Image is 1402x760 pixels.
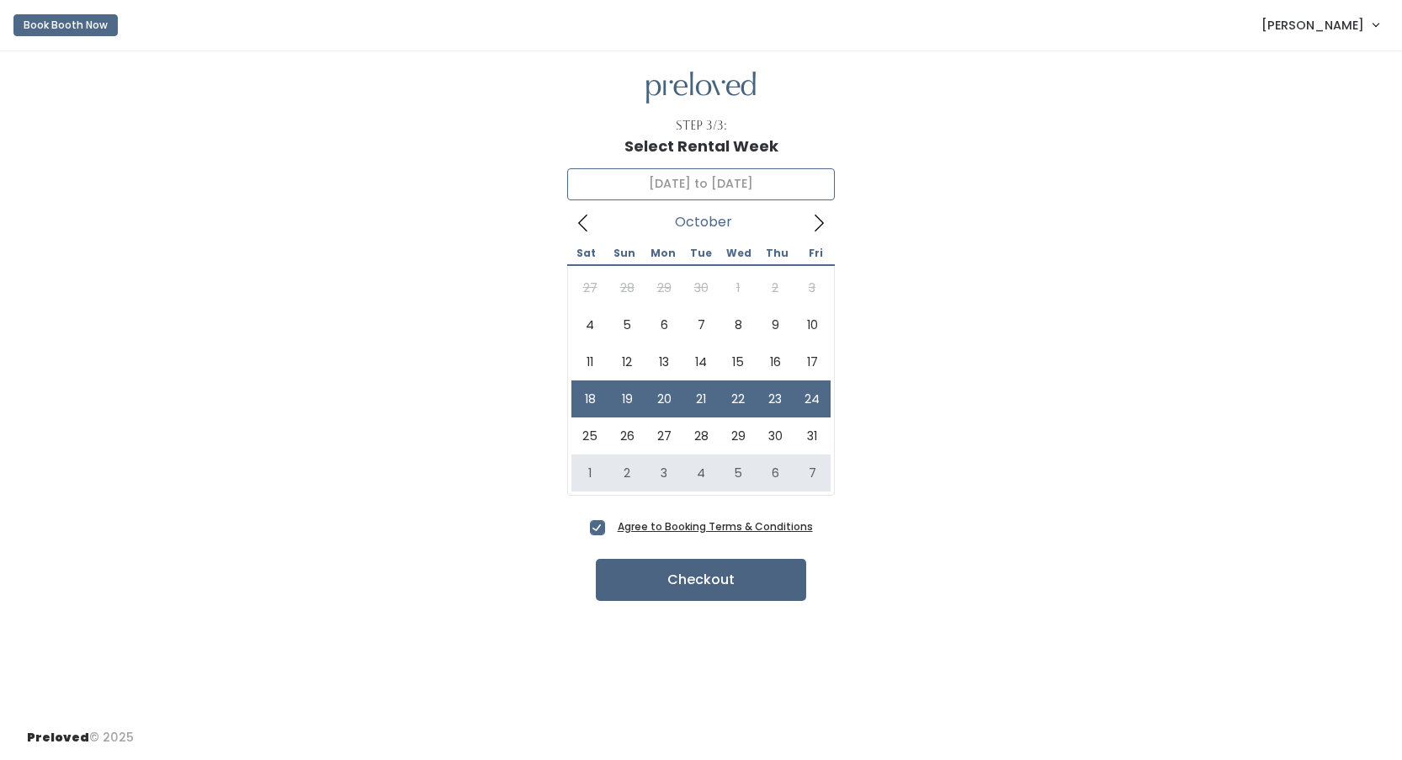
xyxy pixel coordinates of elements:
[608,343,645,380] span: October 12, 2025
[645,380,682,417] span: October 20, 2025
[605,248,643,258] span: Sun
[675,219,732,226] span: October
[682,454,720,492] span: November 4, 2025
[27,729,89,746] span: Preloved
[571,306,608,343] span: October 4, 2025
[720,380,757,417] span: October 22, 2025
[608,380,645,417] span: October 19, 2025
[1261,16,1364,35] span: [PERSON_NAME]
[758,248,796,258] span: Thu
[797,248,835,258] span: Fri
[682,417,720,454] span: October 28, 2025
[720,454,757,492] span: November 5, 2025
[794,343,831,380] span: October 17, 2025
[757,343,794,380] span: October 16, 2025
[27,715,134,747] div: © 2025
[794,306,831,343] span: October 10, 2025
[608,454,645,492] span: November 2, 2025
[682,380,720,417] span: October 21, 2025
[720,417,757,454] span: October 29, 2025
[646,72,756,104] img: preloved logo
[720,248,758,258] span: Wed
[567,248,605,258] span: Sat
[682,248,720,258] span: Tue
[682,306,720,343] span: October 7, 2025
[794,417,831,454] span: October 31, 2025
[13,7,118,44] a: Book Booth Now
[1245,7,1395,43] a: [PERSON_NAME]
[645,306,682,343] span: October 6, 2025
[571,380,608,417] span: October 18, 2025
[794,380,831,417] span: October 24, 2025
[13,14,118,36] button: Book Booth Now
[571,343,608,380] span: October 11, 2025
[608,417,645,454] span: October 26, 2025
[794,454,831,492] span: November 7, 2025
[571,417,608,454] span: October 25, 2025
[571,454,608,492] span: November 1, 2025
[645,417,682,454] span: October 27, 2025
[757,306,794,343] span: October 9, 2025
[645,343,682,380] span: October 13, 2025
[618,519,813,534] a: Agree to Booking Terms & Conditions
[567,168,835,200] input: Select week
[720,343,757,380] span: October 15, 2025
[757,417,794,454] span: October 30, 2025
[608,306,645,343] span: October 5, 2025
[596,559,806,601] button: Checkout
[624,138,778,155] h1: Select Rental Week
[720,306,757,343] span: October 8, 2025
[644,248,682,258] span: Mon
[757,454,794,492] span: November 6, 2025
[757,380,794,417] span: October 23, 2025
[682,343,720,380] span: October 14, 2025
[676,117,727,135] div: Step 3/3:
[645,454,682,492] span: November 3, 2025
